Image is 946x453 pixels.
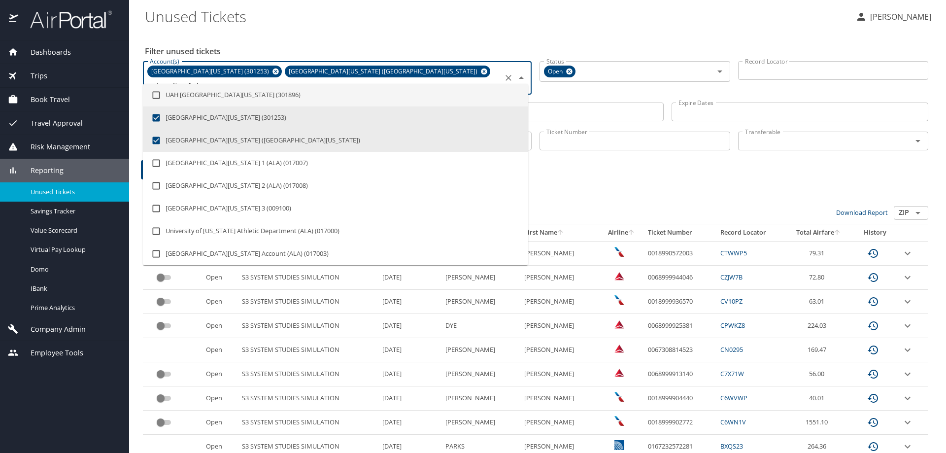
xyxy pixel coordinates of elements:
td: [PERSON_NAME] [520,411,599,435]
td: [PERSON_NAME] [520,266,599,290]
td: [PERSON_NAME] [520,241,599,265]
div: [GEOGRAPHIC_DATA][US_STATE] (301253) [147,66,282,77]
td: 63.01 [785,290,852,314]
h3: 13 Results [143,189,928,206]
button: sort [834,230,841,236]
span: Employee Tools [18,348,83,358]
a: Download Report [836,208,888,217]
a: CZJW7B [720,273,743,281]
button: [PERSON_NAME] [851,8,935,26]
button: Open [713,65,727,78]
button: expand row [902,392,913,404]
td: [DATE] [378,362,441,386]
img: Delta Airlines [614,344,624,353]
span: Domo [31,265,117,274]
span: Trips [18,70,47,81]
td: S3 SYSTEM STUDIES SIMULATION [238,266,378,290]
td: [PERSON_NAME] [520,290,599,314]
a: C7X71W [720,369,744,378]
button: expand row [902,272,913,283]
td: DYE [441,314,520,338]
td: Open [202,411,238,435]
td: [DATE] [378,290,441,314]
span: Reporting [18,165,64,176]
td: 0018999904440 [644,386,716,411]
span: [GEOGRAPHIC_DATA][US_STATE] ([GEOGRAPHIC_DATA][US_STATE]) [285,67,483,77]
td: [DATE] [378,266,441,290]
th: Total Airfare [785,224,852,241]
span: Open [544,67,569,77]
td: S3 SYSTEM STUDIES SIMULATION [238,362,378,386]
td: 224.03 [785,314,852,338]
td: Open [202,362,238,386]
img: American Airlines [614,247,624,257]
a: C6WN1V [720,418,746,426]
td: [PERSON_NAME] [441,266,520,290]
td: 0018990572003 [644,241,716,265]
img: United Airlines [614,440,624,450]
span: Risk Management [18,141,90,152]
button: expand row [902,417,913,428]
button: expand row [902,320,913,332]
a: C6WVWP [720,393,747,402]
span: Prime Analytics [31,303,117,313]
span: IBank [31,284,117,293]
td: Open [202,338,238,362]
a: CV10PZ [720,297,743,306]
td: [DATE] [378,386,441,411]
a: BXQS23 [720,442,743,451]
img: American Airlines [614,392,624,402]
td: [DATE] [378,338,441,362]
img: airportal-logo.png [19,10,112,29]
button: expand row [902,247,913,259]
th: Ticket Number [644,224,716,241]
td: S3 SYSTEM STUDIES SIMULATION [238,290,378,314]
td: 79.31 [785,241,852,265]
button: sort [628,230,635,236]
button: expand row [902,441,913,453]
td: 0067308814523 [644,338,716,362]
td: Open [202,386,238,411]
th: Record Locator [716,224,785,241]
button: Open [911,206,925,220]
li: [GEOGRAPHIC_DATA][US_STATE] ([GEOGRAPHIC_DATA][US_STATE]) [143,129,528,152]
td: [PERSON_NAME] [441,386,520,411]
td: [PERSON_NAME] [441,411,520,435]
td: [PERSON_NAME] [520,386,599,411]
span: Savings Tracker [31,207,117,216]
button: expand row [902,296,913,308]
button: expand row [902,344,913,356]
td: Open [202,266,238,290]
img: American Airlines [614,295,624,305]
img: Delta Airlines [614,271,624,281]
img: Delta Airlines [614,319,624,329]
span: [GEOGRAPHIC_DATA][US_STATE] (301253) [147,67,275,77]
h2: Filter unused tickets [145,43,930,59]
button: Close [514,71,528,85]
td: [PERSON_NAME] [520,314,599,338]
li: [GEOGRAPHIC_DATA][US_STATE] 1 (ALA) (017007) [143,152,528,174]
a: CN0295 [720,345,743,354]
td: Open [202,290,238,314]
td: S3 SYSTEM STUDIES SIMULATION [238,386,378,411]
td: [PERSON_NAME] [441,338,520,362]
span: Company Admin [18,324,86,335]
img: Delta Airlines [614,368,624,378]
span: Book Travel [18,94,70,105]
td: [DATE] [378,314,441,338]
td: 169.47 [785,338,852,362]
td: [PERSON_NAME] [520,338,599,362]
td: S3 SYSTEM STUDIES SIMULATION [238,314,378,338]
td: 56.00 [785,362,852,386]
td: 0068999944046 [644,266,716,290]
li: [GEOGRAPHIC_DATA][US_STATE] Account (ALA) (017003) [143,243,528,265]
button: Filter [141,160,173,179]
th: History [852,224,898,241]
div: Open [544,66,575,77]
p: [PERSON_NAME] [867,11,931,23]
td: [PERSON_NAME] [520,362,599,386]
td: [PERSON_NAME] [441,362,520,386]
div: [GEOGRAPHIC_DATA][US_STATE] ([GEOGRAPHIC_DATA][US_STATE]) [285,66,490,77]
td: S3 SYSTEM STUDIES SIMULATION [238,411,378,435]
td: S3 SYSTEM STUDIES SIMULATION [238,338,378,362]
